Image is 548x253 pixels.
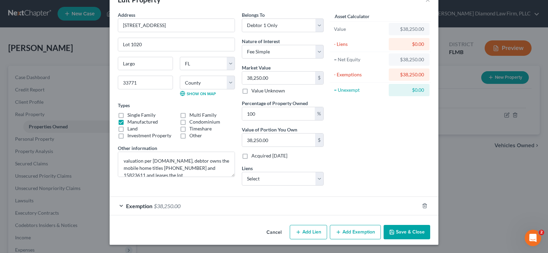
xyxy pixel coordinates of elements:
[335,13,370,20] label: Asset Calculator
[334,26,386,33] div: Value
[189,125,212,132] label: Timeshare
[242,72,315,85] input: 0.00
[127,132,171,139] label: Investment Property
[118,144,157,152] label: Other information
[394,26,424,33] div: $38,250.00
[334,41,386,48] div: - Liens
[394,41,424,48] div: $0.00
[242,64,271,71] label: Market Value
[261,226,287,239] button: Cancel
[242,38,280,45] label: Nature of Interest
[126,203,152,209] span: Exemption
[290,225,327,239] button: Add Lien
[118,76,173,89] input: Enter zip...
[118,12,135,18] span: Address
[189,132,202,139] label: Other
[180,91,216,96] a: Show on Map
[251,87,285,94] label: Value Unknown
[127,112,155,118] label: Single Family
[315,134,323,147] div: $
[242,134,315,147] input: 0.00
[154,203,180,209] span: $38,250.00
[189,118,220,125] label: Condominium
[334,87,386,93] div: = Unexempt
[334,56,386,63] div: = Net Equity
[118,38,235,51] input: Apt, Suite, etc...
[315,107,323,120] div: %
[394,56,424,63] div: $38,250.00
[189,112,216,118] label: Multi Family
[394,71,424,78] div: $38,250.00
[118,57,173,70] input: Enter city...
[242,126,297,133] label: Value of Portion You Own
[127,118,158,125] label: Manufactured
[242,100,308,107] label: Percentage of Property Owned
[118,19,235,32] input: Enter address...
[242,107,315,120] input: 0.00
[334,71,386,78] div: - Exemptions
[315,72,323,85] div: $
[242,12,265,18] span: Belongs To
[251,152,287,159] label: Acquired [DATE]
[525,230,541,246] iframe: Intercom live chat
[330,225,381,239] button: Add Exemption
[384,225,430,239] button: Save & Close
[127,125,138,132] label: Land
[242,165,253,172] label: Liens
[539,230,544,235] span: 2
[394,87,424,93] div: $0.00
[118,102,130,109] label: Types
